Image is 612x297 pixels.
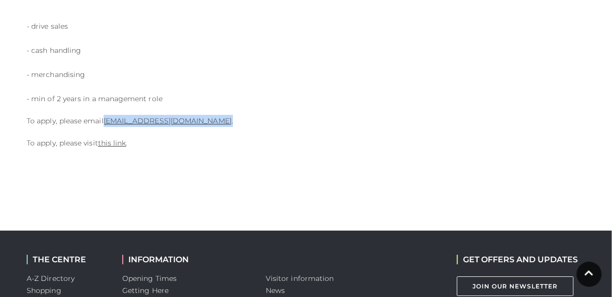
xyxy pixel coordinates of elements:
[27,137,394,149] p: To apply, please visit .
[27,115,394,127] p: To apply, please email .
[266,274,334,283] a: Visitor information
[457,255,578,264] h2: GET OFFERS AND UPDATES
[104,116,232,125] a: [EMAIL_ADDRESS][DOMAIN_NAME]
[122,255,251,264] h2: INFORMATION
[27,255,107,264] h2: THE CENTRE
[122,286,169,295] a: Getting Here
[27,274,74,283] a: A-Z Directory
[98,138,126,147] a: this link
[27,286,61,295] a: Shopping
[122,274,177,283] a: Opening Times
[457,276,574,296] a: Join Our Newsletter
[266,286,285,295] a: News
